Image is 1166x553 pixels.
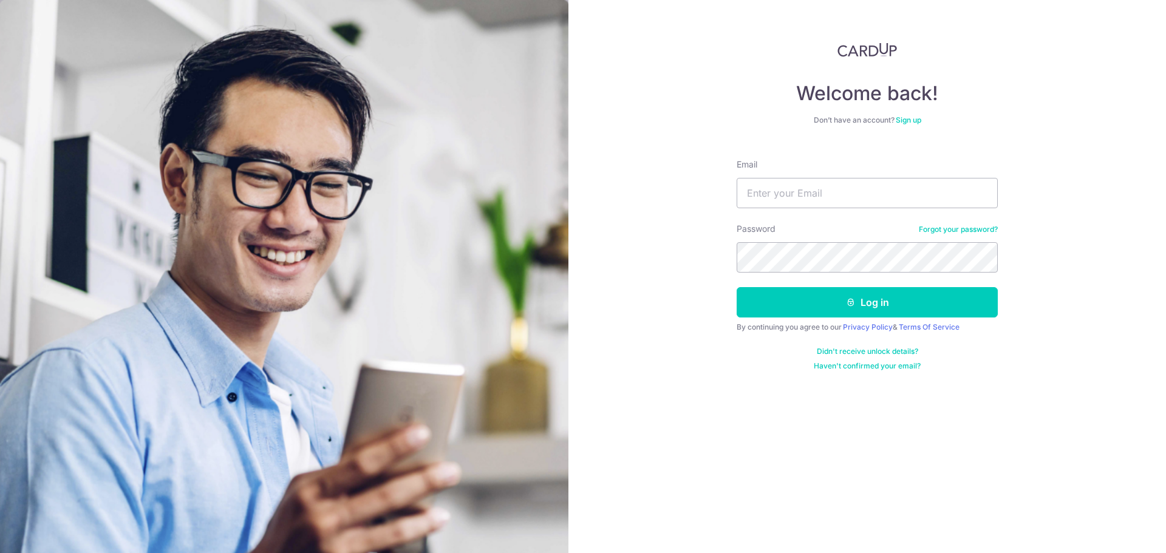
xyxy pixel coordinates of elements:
[919,225,998,234] a: Forgot your password?
[817,347,918,356] a: Didn't receive unlock details?
[737,322,998,332] div: By continuing you agree to our &
[737,115,998,125] div: Don’t have an account?
[737,81,998,106] h4: Welcome back!
[737,223,776,235] label: Password
[737,158,757,171] label: Email
[737,178,998,208] input: Enter your Email
[896,115,921,124] a: Sign up
[814,361,921,371] a: Haven't confirmed your email?
[837,42,897,57] img: CardUp Logo
[843,322,893,331] a: Privacy Policy
[899,322,960,331] a: Terms Of Service
[737,287,998,317] button: Log in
